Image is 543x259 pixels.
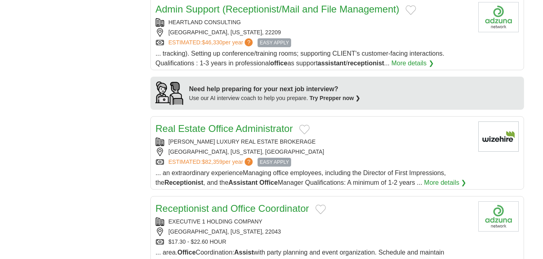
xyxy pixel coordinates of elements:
strong: Assistant [228,179,258,186]
img: Company logo [478,2,519,32]
strong: assistant [318,60,346,67]
span: EASY APPLY [258,38,291,47]
a: Real Estate Office Administrator [156,123,293,134]
strong: Assist [234,249,254,256]
div: Use our AI interview coach to help you prepare. [189,94,361,102]
a: ESTIMATED:$82,359per year? [169,158,255,167]
div: HEARTLAND CONSULTING [156,18,472,27]
strong: Receptionist [165,179,203,186]
button: Add to favorite jobs [299,125,310,134]
span: ? [245,38,253,46]
div: Need help preparing for your next job interview? [189,84,361,94]
button: Add to favorite jobs [406,5,416,15]
strong: Office [260,179,278,186]
span: $46,330 [202,39,222,46]
div: [GEOGRAPHIC_DATA], [US_STATE], 22043 [156,228,472,236]
div: [GEOGRAPHIC_DATA], [US_STATE], [GEOGRAPHIC_DATA] [156,148,472,156]
strong: receptionist [347,60,384,67]
strong: office [270,60,287,67]
a: ESTIMATED:$46,330per year? [169,38,255,47]
a: More details ❯ [391,58,434,68]
a: Receptionist and Office Coordinator [156,203,309,214]
strong: Office [177,249,196,256]
img: Company logo [478,121,519,152]
span: ? [245,158,253,166]
div: [GEOGRAPHIC_DATA], [US_STATE], 22209 [156,28,472,37]
div: [PERSON_NAME] LUXURY REAL ESTATE BROKERAGE [156,138,472,146]
a: Admin Support (Receptionist/Mail and File Management) [156,4,399,15]
img: Company logo [478,201,519,232]
a: More details ❯ [424,178,467,188]
span: $82,359 [202,159,222,165]
span: ... tracking). Setting up conference/training rooms; supporting CLIENT's customer-facing interact... [156,50,445,67]
div: $17.30 - $22.60 HOUR [156,238,472,246]
button: Add to favorite jobs [315,205,326,214]
span: EASY APPLY [258,158,291,167]
div: EXECUTIVE 1 HOLDING COMPANY [156,217,472,226]
a: Try Prepper now ❯ [310,95,361,101]
span: ... an extraordinary experienceManaging office employees, including the Director of First Impress... [156,169,446,186]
